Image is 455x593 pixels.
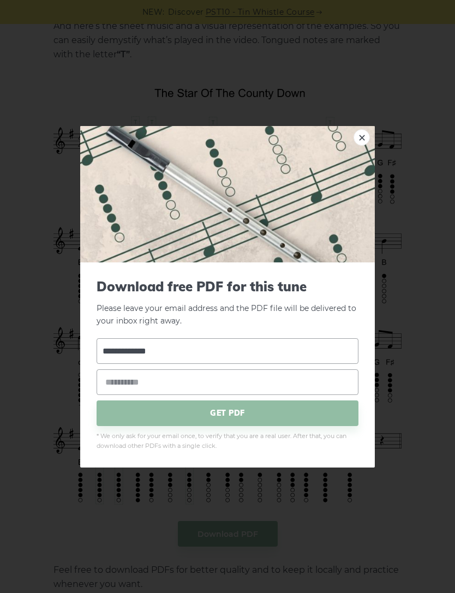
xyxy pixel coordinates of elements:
[354,129,370,145] a: ×
[97,432,358,451] span: * We only ask for your email once, to verify that you are a real user. After that, you can downlo...
[97,400,358,426] span: GET PDF
[97,278,358,327] p: Please leave your email address and the PDF file will be delivered to your inbox right away.
[97,278,358,294] span: Download free PDF for this tune
[80,125,375,262] img: Tin Whistle Fingering Chart Preview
